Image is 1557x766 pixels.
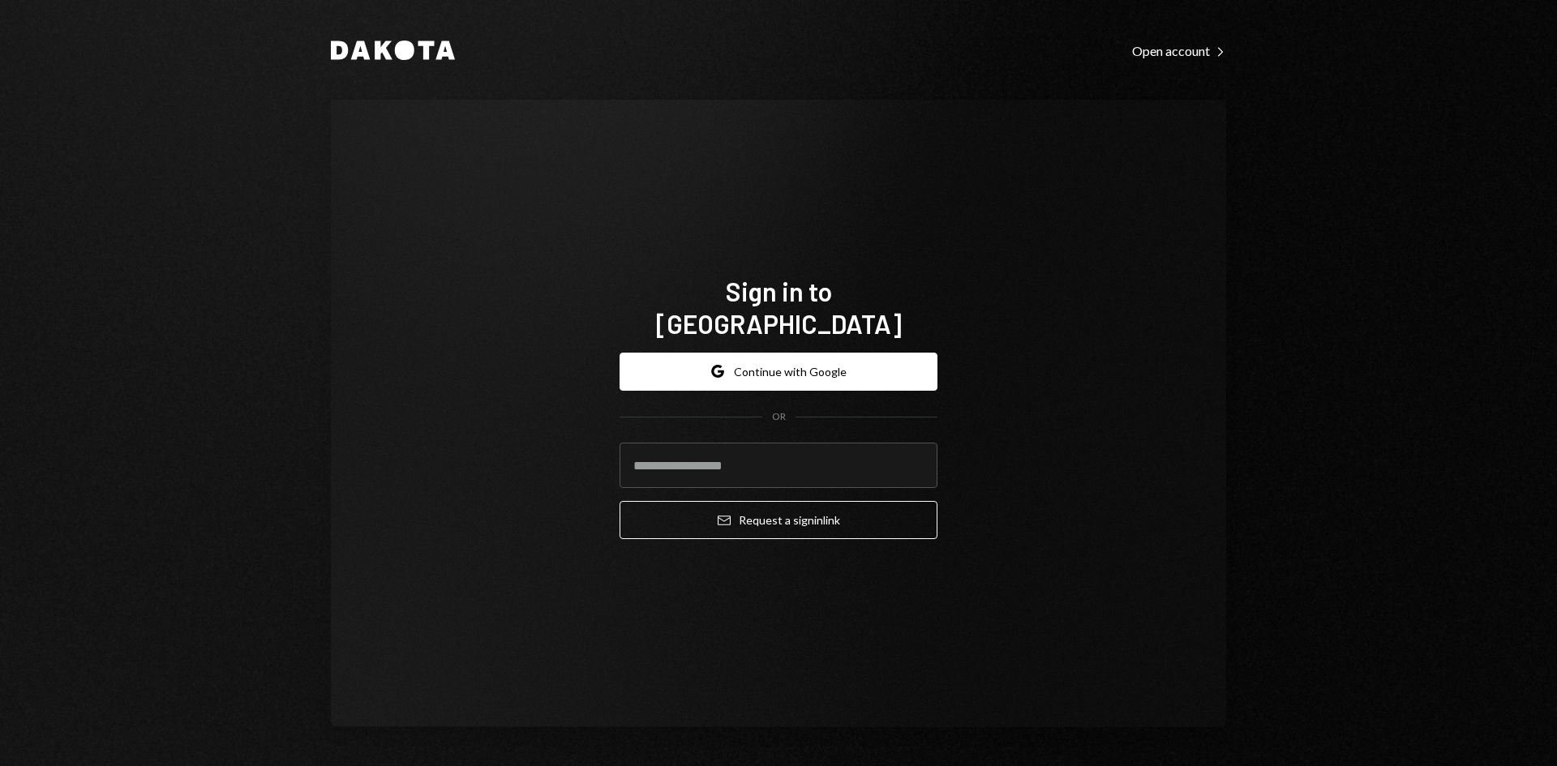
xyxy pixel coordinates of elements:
h1: Sign in to [GEOGRAPHIC_DATA] [620,275,937,340]
div: OR [772,410,786,424]
div: Open account [1132,43,1226,59]
a: Open account [1132,41,1226,59]
button: Request a signinlink [620,501,937,539]
button: Continue with Google [620,353,937,391]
